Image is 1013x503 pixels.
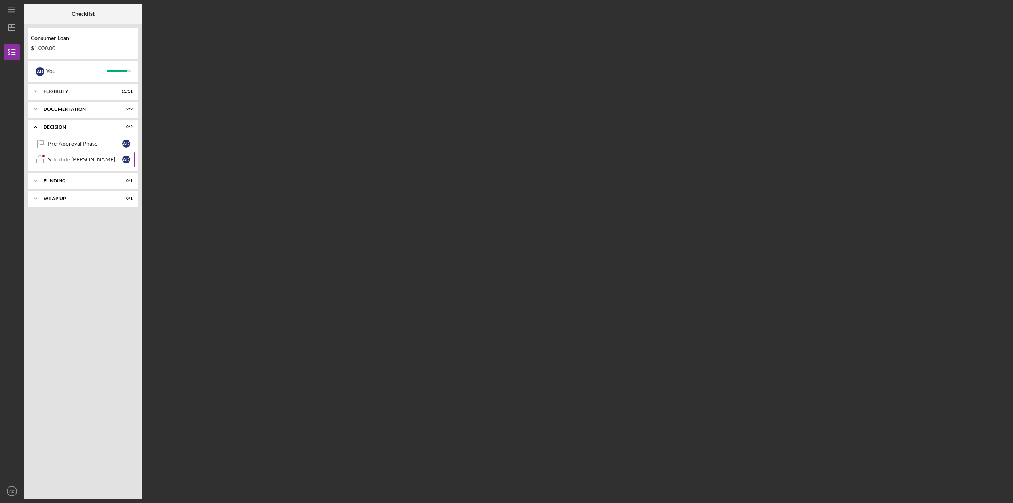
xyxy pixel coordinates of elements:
[44,125,113,129] div: Decision
[72,11,95,17] b: Checklist
[44,196,113,201] div: Wrap up
[32,136,135,152] a: Pre-Approval PhaseAD
[118,125,133,129] div: 0 / 2
[118,196,133,201] div: 0 / 1
[122,156,130,163] div: A D
[118,107,133,112] div: 9 / 9
[46,65,107,78] div: You
[48,156,122,163] div: Schedule [PERSON_NAME]
[48,140,122,147] div: Pre-Approval Phase
[118,89,133,94] div: 11 / 11
[122,140,130,148] div: A D
[44,89,113,94] div: Eligiblity
[118,178,133,183] div: 0 / 1
[44,107,113,112] div: Documentation
[9,489,14,494] text: AD
[36,67,44,76] div: A D
[4,483,20,499] button: AD
[31,35,135,41] div: Consumer Loan
[44,178,113,183] div: Funding
[32,152,135,167] a: Schedule [PERSON_NAME]AD
[31,45,135,51] div: $1,000.00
